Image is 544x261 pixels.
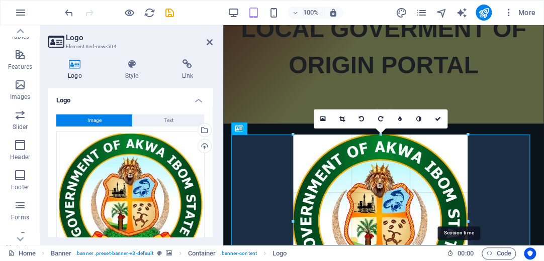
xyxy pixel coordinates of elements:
[395,7,407,19] button: design
[143,7,155,19] button: reload
[10,93,31,101] p: Images
[164,114,173,126] span: Text
[273,247,287,259] span: Click to select. Double-click to edit
[476,5,492,21] button: publish
[63,7,75,19] button: undo
[66,42,193,51] h3: Element #ed-new-504
[133,114,204,126] button: Text
[56,114,132,126] button: Image
[314,109,333,128] a: Select files from the file manager, stock photos, or upload file(s)
[435,7,447,19] i: Navigator
[87,114,102,126] span: Image
[333,109,352,128] a: Crop mode
[329,8,338,17] i: On resize automatically adjust zoom level to fit chosen device.
[51,247,72,259] span: Click to select. Double-click to edit
[166,250,172,256] i: This element contains a background
[188,247,216,259] span: Click to select. Double-click to edit
[478,7,489,19] i: Publish
[390,109,409,128] a: Blur
[144,7,155,19] i: Reload page
[162,59,213,80] h4: Link
[456,7,468,19] button: text_generator
[435,7,447,19] button: navigator
[371,109,390,128] a: Rotate right 90°
[48,88,213,106] h4: Logo
[10,153,30,161] p: Header
[123,7,135,19] button: Click here to leave preview mode and continue editing
[163,7,175,19] button: save
[63,7,75,19] i: Undo: Add element (Ctrl+Z)
[428,109,447,128] a: Confirm ( Ctrl ⏎ )
[486,247,511,259] span: Code
[66,33,213,42] h2: Logo
[524,247,536,259] button: Usercentrics
[500,5,539,21] button: More
[458,247,473,259] span: 00 00
[51,247,287,259] nav: breadcrumb
[456,7,467,19] i: AI Writer
[288,7,323,19] button: 100%
[75,247,153,259] span: . banner .preset-banner-v3-default
[352,109,371,128] a: Rotate left 90°
[11,213,29,221] p: Forms
[8,247,36,259] a: Click to cancel selection. Double-click to open Pages
[13,123,28,131] p: Slider
[164,7,175,19] i: Save (Ctrl+S)
[395,7,407,19] i: Design (Ctrl+Alt+Y)
[11,183,29,191] p: Footer
[157,250,162,256] i: This element is a customizable preset
[220,247,256,259] span: . banner-content
[106,59,162,80] h4: Style
[504,8,535,18] span: More
[8,63,32,71] p: Features
[303,7,319,19] h6: 100%
[415,7,427,19] button: pages
[48,59,106,80] h4: Logo
[409,109,428,128] a: Greyscale
[415,7,427,19] i: Pages (Ctrl+Alt+S)
[482,247,516,259] button: Code
[465,249,466,257] span: :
